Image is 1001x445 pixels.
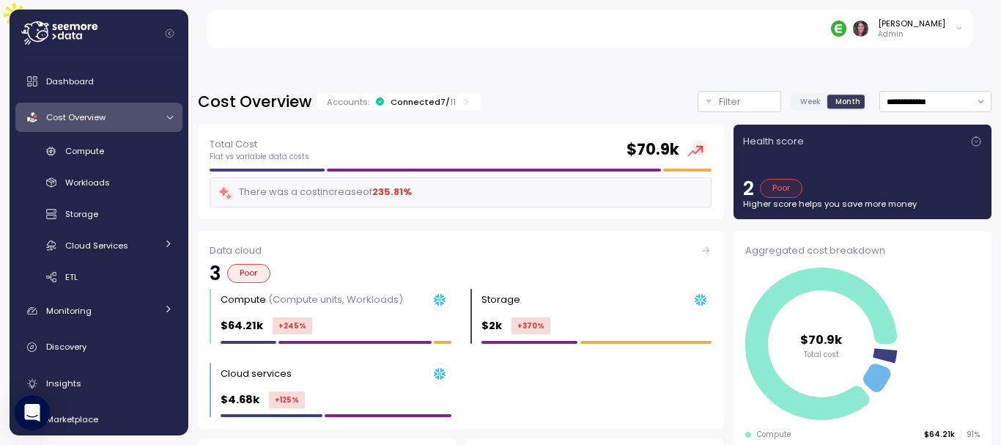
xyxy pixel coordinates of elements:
span: Workloads [65,177,110,188]
div: There was a cost increase of [218,184,412,201]
div: Storage [481,293,520,307]
div: Open Intercom Messenger [15,395,50,430]
p: 11 [450,96,456,108]
span: Discovery [46,341,86,353]
div: Compute [221,293,403,307]
img: ACg8ocLDuIZlR5f2kIgtapDwVC7yp445s3OgbrQTIAV7qYj8P05r5pI=s96-c [853,21,868,36]
div: +245 % [273,317,312,334]
span: Dashboard [46,76,94,87]
div: Aggregated cost breakdown [745,243,980,258]
a: ETL [15,265,182,289]
p: $4.68k [221,391,259,408]
span: Insights [46,378,81,389]
p: Admin [878,29,945,40]
span: Week [800,96,821,107]
div: Cloud services [221,367,292,381]
span: Month [835,96,860,107]
div: +370 % [511,317,550,334]
div: Poor [760,179,803,198]
div: Compute [757,430,791,440]
div: Connected 7 / [391,96,456,108]
a: Storage [15,202,182,227]
span: Marketplace [46,413,98,425]
a: Cloud Services [15,233,182,257]
p: Total Cost [210,137,309,152]
p: 3 [210,264,221,283]
div: [PERSON_NAME] [878,18,945,29]
p: $64.21k [221,317,263,334]
a: Dashboard [15,67,182,96]
div: Poor [227,264,270,283]
div: 235.81 % [372,185,412,199]
a: Compute [15,139,182,163]
span: Storage [65,208,98,220]
a: Discovery [15,333,182,362]
div: Accounts:Connected7/11 [317,93,481,110]
img: 689adfd76a9d17b9213495f1.PNG [831,21,846,36]
p: Higher score helps you save more money [743,198,982,210]
a: Insights [15,369,182,398]
p: Filter [719,95,741,109]
div: Data cloud [210,243,712,258]
button: Filter [698,91,781,112]
span: Cloud Services [65,240,128,251]
p: (Compute units, Workloads) [268,293,403,306]
div: +125 % [269,391,305,408]
p: Accounts: [327,96,369,108]
a: Cost Overview [15,103,182,132]
p: 2 [743,179,754,198]
a: Workloads [15,171,182,195]
h2: $ 70.9k [627,139,679,161]
span: Cost Overview [46,111,106,123]
tspan: $70.9k [800,331,843,347]
p: $2k [481,317,502,334]
p: Health score [743,134,804,149]
tspan: Total cost [804,350,839,359]
span: Compute [65,145,104,157]
p: 91 % [961,430,979,440]
span: ETL [65,271,78,283]
a: Marketplace [15,405,182,434]
p: Flat vs variable data costs [210,152,309,162]
span: Monitoring [46,305,92,317]
button: Collapse navigation [160,28,179,39]
a: Data cloud3PoorCompute (Compute units, Workloads)$64.21k+245%Storage $2k+370%Cloud services $4.68... [198,231,724,429]
a: Monitoring [15,296,182,326]
h2: Cost Overview [198,92,311,113]
p: $64.21k [924,430,955,440]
